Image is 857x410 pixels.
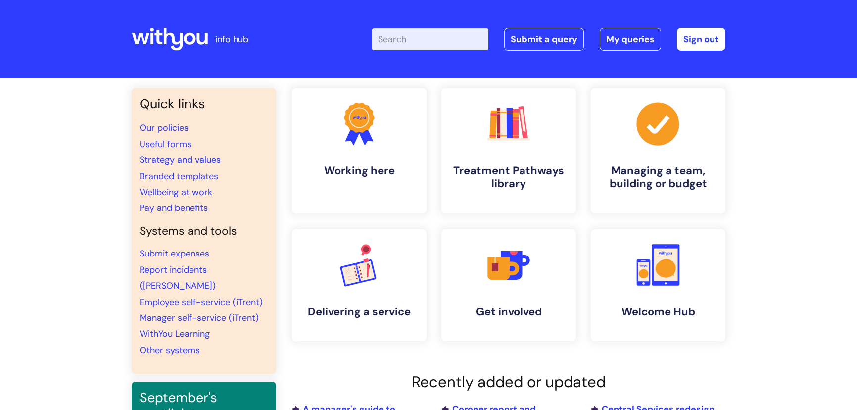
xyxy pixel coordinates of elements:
a: Managing a team, building or budget [591,88,725,213]
a: Report incidents ([PERSON_NAME]) [140,264,216,292]
a: Useful forms [140,138,191,150]
h4: Treatment Pathways library [449,164,568,191]
a: Strategy and values [140,154,221,166]
a: Employee self-service (iTrent) [140,296,263,308]
h4: Working here [300,164,419,177]
a: Our policies [140,122,189,134]
a: Welcome Hub [591,229,725,341]
h4: Managing a team, building or budget [599,164,717,191]
a: Manager self-service (iTrent) [140,312,259,324]
a: WithYou Learning [140,328,210,340]
a: Pay and benefits [140,202,208,214]
h2: Recently added or updated [292,373,725,391]
a: Working here [292,88,427,213]
div: | - [372,28,725,51]
a: Get involved [441,229,576,341]
a: Delivering a service [292,229,427,341]
p: info hub [215,31,248,47]
h4: Welcome Hub [599,306,717,318]
h4: Systems and tools [140,224,268,238]
h3: Quick links [140,96,268,112]
h4: Delivering a service [300,306,419,318]
a: Submit a query [504,28,584,51]
a: My queries [600,28,661,51]
a: Other systems [140,344,200,356]
a: Sign out [677,28,725,51]
input: Search [372,28,488,50]
a: Submit expenses [140,248,209,259]
a: Branded templates [140,170,218,182]
a: Wellbeing at work [140,186,212,198]
h4: Get involved [449,306,568,318]
a: Treatment Pathways library [441,88,576,213]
